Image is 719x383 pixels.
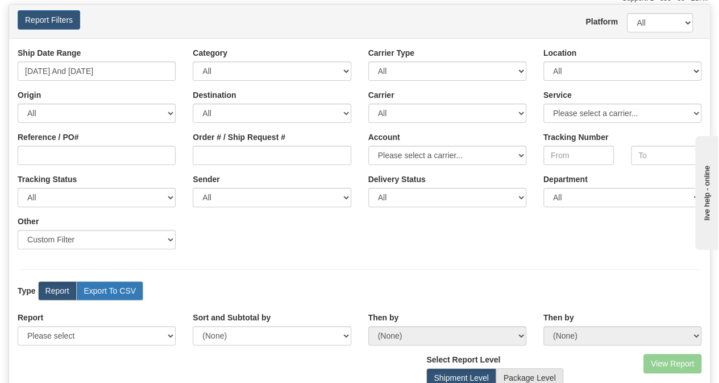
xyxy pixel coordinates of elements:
label: Report [38,281,77,300]
label: Account [368,131,400,143]
select: Please ensure data set in report has been RECENTLY tracked from your Shipment History [368,188,526,207]
label: Type [18,285,36,296]
label: Reference / PO# [18,131,78,143]
label: Sort and Subtotal by [193,312,271,323]
label: Select Report Level [426,354,500,365]
label: Other [18,216,39,227]
label: Tracking Status [18,174,77,185]
label: Please ensure data set in report has been RECENTLY tracked from your Shipment History [368,174,426,185]
label: Category [193,47,227,59]
label: Origin [18,89,41,101]
label: Department [543,174,588,185]
button: Report Filters [18,10,80,30]
label: Sender [193,174,219,185]
iframe: chat widget [693,133,718,249]
input: From [543,146,614,165]
input: To [631,146,701,165]
label: Order # / Ship Request # [193,131,285,143]
label: Ship Date Range [18,47,81,59]
label: Tracking Number [543,131,608,143]
button: View Report [643,354,701,373]
label: Report [18,312,43,323]
div: live help - online [9,10,105,18]
label: Carrier [368,89,394,101]
label: Then by [543,312,574,323]
label: Location [543,47,576,59]
label: Carrier Type [368,47,414,59]
label: Export To CSV [76,281,143,300]
label: Then by [368,312,399,323]
label: Destination [193,89,236,101]
label: Service [543,89,572,101]
label: Platform [585,16,610,27]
